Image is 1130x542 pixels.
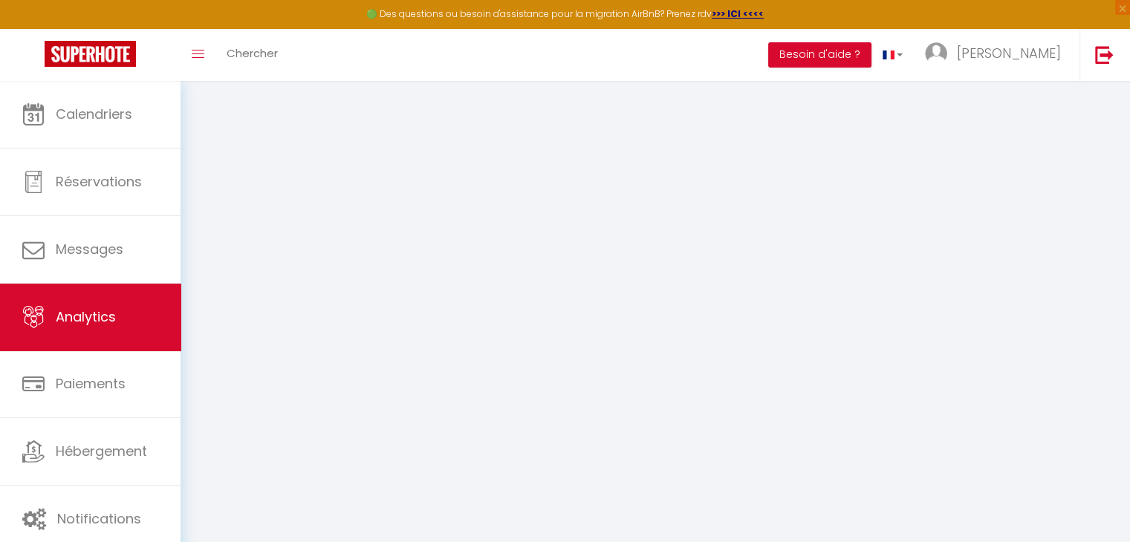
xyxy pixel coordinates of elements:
span: Analytics [56,307,116,326]
button: Besoin d'aide ? [768,42,871,68]
span: Réservations [56,172,142,191]
a: ... [PERSON_NAME] [914,29,1079,81]
a: Chercher [215,29,289,81]
a: >>> ICI <<<< [712,7,764,20]
span: Calendriers [56,105,132,123]
span: Messages [56,240,123,258]
img: Super Booking [45,41,136,67]
span: Chercher [227,45,278,61]
img: ... [925,42,947,65]
span: [PERSON_NAME] [957,44,1061,62]
span: Notifications [57,509,141,528]
span: Paiements [56,374,126,393]
span: Hébergement [56,442,147,460]
img: logout [1095,45,1114,64]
